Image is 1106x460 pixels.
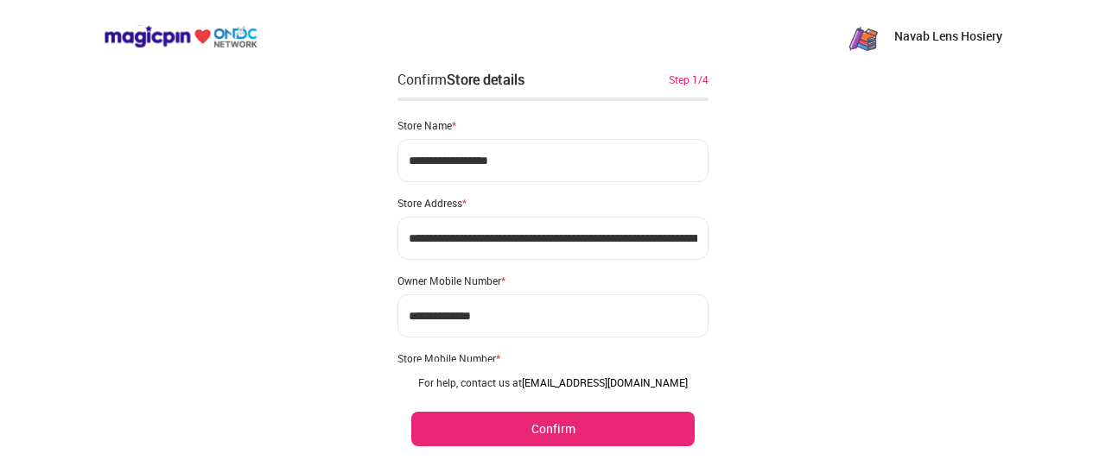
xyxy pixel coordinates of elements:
p: Navab Lens Hosiery [894,28,1002,45]
div: Owner Mobile Number [397,274,709,287]
div: Store Address [397,196,709,210]
div: Confirm [397,69,524,90]
a: [EMAIL_ADDRESS][DOMAIN_NAME] [522,375,688,389]
button: Confirm [411,412,695,446]
div: Store details [447,70,524,89]
div: For help, contact us at [411,375,695,389]
img: zN8eeJ7_1yFC7u6ROh_yaNnuSMByXp4ytvKet0ObAKR-3G77a2RQhNqTzPi8_o_OMQ7Yu_PgX43RpeKyGayj_rdr-Pw [846,19,880,54]
div: Store Name [397,118,709,132]
img: ondc-logo-new-small.8a59708e.svg [104,25,257,48]
div: Step 1/4 [669,72,709,87]
div: Store Mobile Number [397,351,709,365]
